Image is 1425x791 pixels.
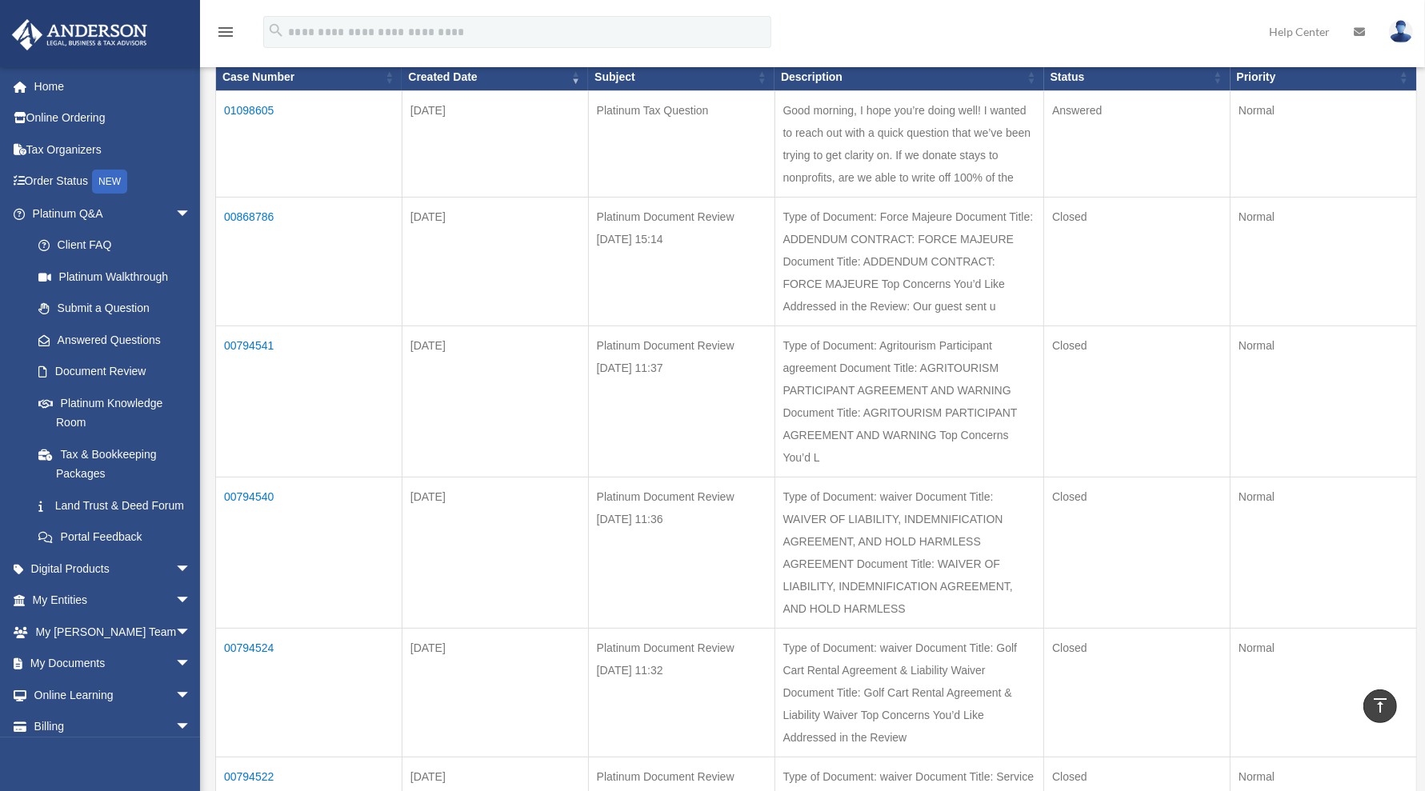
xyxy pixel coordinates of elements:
[775,326,1044,477] td: Type of Document: Agritourism Participant agreement Document Title: AGRITOURISM PARTICIPANT AGREE...
[402,477,588,629] td: [DATE]
[402,64,588,91] th: Created Date: activate to sort column ascending
[775,91,1044,198] td: Good morning, I hope you’re doing well! I wanted to reach out with a quick question that we’ve be...
[11,553,215,585] a: Digital Productsarrow_drop_down
[402,629,588,757] td: [DATE]
[1044,91,1231,198] td: Answered
[216,64,402,91] th: Case Number: activate to sort column ascending
[175,198,207,230] span: arrow_drop_down
[1044,629,1231,757] td: Closed
[216,477,402,629] td: 00794540
[7,19,152,50] img: Anderson Advisors Platinum Portal
[1231,326,1417,477] td: Normal
[11,198,207,230] a: Platinum Q&Aarrow_drop_down
[175,585,207,617] span: arrow_drop_down
[1231,91,1417,198] td: Normal
[11,102,215,134] a: Online Ordering
[1231,198,1417,326] td: Normal
[588,198,775,326] td: Platinum Document Review [DATE] 15:14
[775,477,1044,629] td: Type of Document: waiver Document Title: WAIVER OF LIABILITY, INDEMNIFICATION AGREEMENT, AND HOLD...
[1231,477,1417,629] td: Normal
[11,616,215,648] a: My [PERSON_NAME] Teamarrow_drop_down
[175,616,207,649] span: arrow_drop_down
[1044,64,1231,91] th: Status: activate to sort column ascending
[775,64,1044,91] th: Description: activate to sort column ascending
[216,629,402,757] td: 00794524
[11,166,215,198] a: Order StatusNEW
[22,324,199,356] a: Answered Questions
[402,326,588,477] td: [DATE]
[1363,689,1397,723] a: vertical_align_top
[22,261,207,293] a: Platinum Walkthrough
[22,438,207,489] a: Tax & Bookkeeping Packages
[216,28,235,42] a: menu
[267,22,285,39] i: search
[175,711,207,744] span: arrow_drop_down
[1044,477,1231,629] td: Closed
[22,293,207,325] a: Submit a Question
[175,648,207,681] span: arrow_drop_down
[175,679,207,712] span: arrow_drop_down
[11,679,215,711] a: Online Learningarrow_drop_down
[175,553,207,585] span: arrow_drop_down
[22,387,207,438] a: Platinum Knowledge Room
[22,356,207,388] a: Document Review
[588,477,775,629] td: Platinum Document Review [DATE] 11:36
[1044,326,1231,477] td: Closed
[216,198,402,326] td: 00868786
[11,70,215,102] a: Home
[588,91,775,198] td: Platinum Tax Question
[11,711,215,743] a: Billingarrow_drop_down
[216,22,235,42] i: menu
[216,326,402,477] td: 00794541
[1371,696,1390,715] i: vertical_align_top
[22,521,207,553] a: Portal Feedback
[588,64,775,91] th: Subject: activate to sort column ascending
[11,134,215,166] a: Tax Organizers
[1389,20,1413,43] img: User Pic
[216,91,402,198] td: 01098605
[22,230,207,262] a: Client FAQ
[1231,64,1417,91] th: Priority: activate to sort column ascending
[11,585,215,617] a: My Entitiesarrow_drop_down
[402,198,588,326] td: [DATE]
[775,629,1044,757] td: Type of Document: waiver Document Title: Golf Cart Rental Agreement & Liability Waiver Document T...
[588,326,775,477] td: Platinum Document Review [DATE] 11:37
[588,629,775,757] td: Platinum Document Review [DATE] 11:32
[92,170,127,194] div: NEW
[1231,629,1417,757] td: Normal
[22,489,207,521] a: Land Trust & Deed Forum
[775,198,1044,326] td: Type of Document: Force Majeure Document Title: ADDENDUM CONTRACT: FORCE MAJEURE Document Title: ...
[1044,198,1231,326] td: Closed
[402,91,588,198] td: [DATE]
[11,648,215,680] a: My Documentsarrow_drop_down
